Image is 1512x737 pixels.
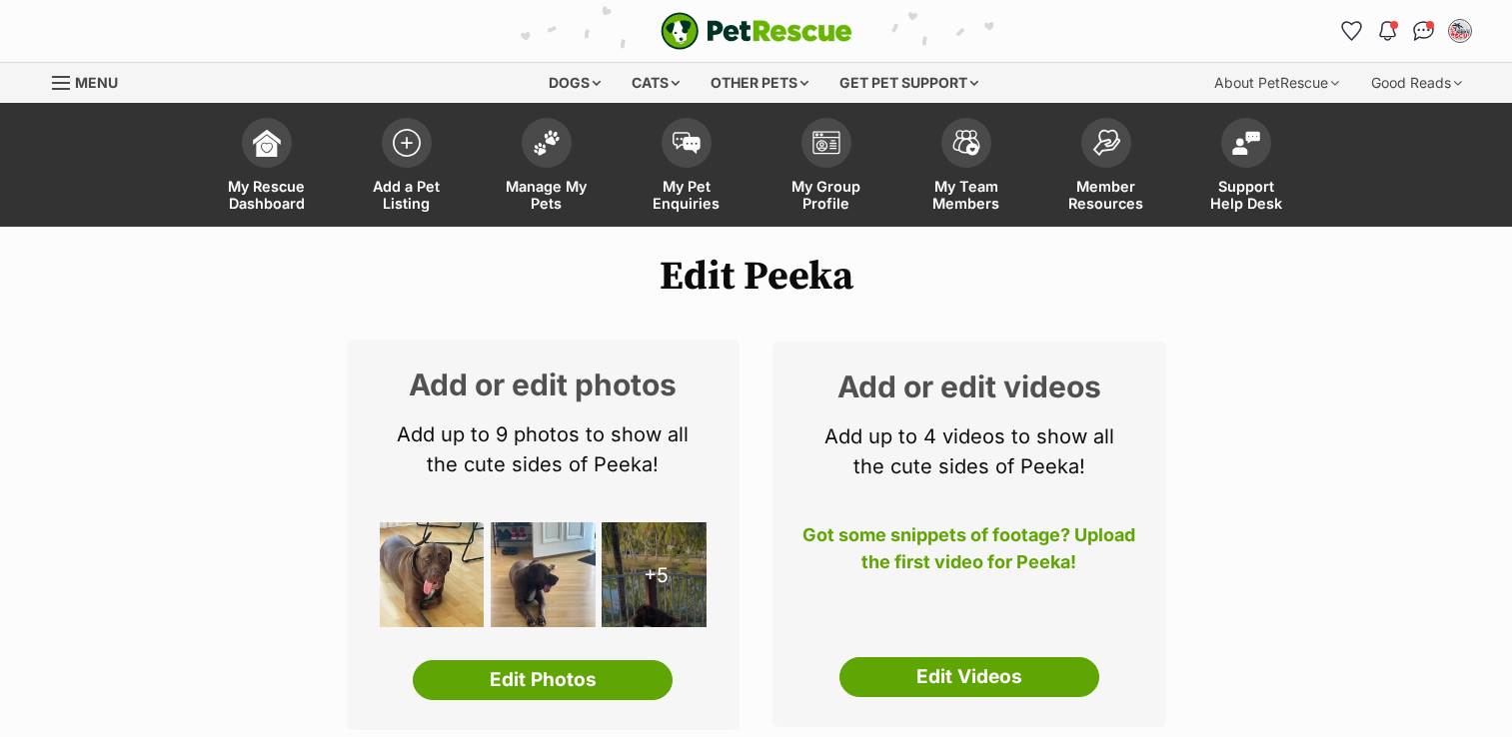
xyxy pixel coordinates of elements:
[1092,129,1120,156] img: member-resources-icon-8e73f808a243e03378d46382f2149f9095a855e16c252ad45f914b54edf8863c.svg
[673,132,701,154] img: pet-enquiries-icon-7e3ad2cf08bfb03b45e93fb7055b45f3efa6380592205ae92323e6603595dc1f.svg
[52,63,132,99] a: Menu
[393,129,421,157] img: add-pet-listing-icon-0afa8454b4691262ce3f59096e99ab1cd57d4a30225e0717b998d2c9b9846f56.svg
[502,178,592,212] span: Manage My Pets
[1357,63,1476,103] div: Good Reads
[1200,63,1353,103] div: About PetRescue
[661,12,852,50] img: logo-e224e6f780fb5917bec1dbf3a21bbac754714ae5b6737aabdf751b685950b380.svg
[533,130,561,156] img: manage-my-pets-icon-02211641906a0b7f246fdf0571729dbe1e7629f14944591b6c1af311fb30b64b.svg
[477,108,617,227] a: Manage My Pets
[337,108,477,227] a: Add a Pet Listing
[812,131,840,155] img: group-profile-icon-3fa3cf56718a62981997c0bc7e787c4b2cf8bcc04b72c1350f741eb67cf2f40e.svg
[781,178,871,212] span: My Group Profile
[253,129,281,157] img: dashboard-icon-eb2f2d2d3e046f16d808141f083e7271f6b2e854fb5c12c21221c1fb7104beca.svg
[839,657,1099,697] a: Edit Videos
[1336,15,1476,47] ul: Account quick links
[642,178,732,212] span: My Pet Enquiries
[1408,15,1440,47] a: Conversations
[1444,15,1476,47] button: My account
[75,74,118,91] span: Menu
[661,12,852,50] a: PetRescue
[1450,21,1470,41] img: Jennifer Mancinelli profile pic
[952,130,980,156] img: team-members-icon-5396bd8760b3fe7c0b43da4ab00e1e3bb1a5d9ba89233759b79545d2d3fc5d0d.svg
[1372,15,1404,47] button: Notifications
[802,521,1136,587] p: Got some snippets of footage? Upload the first video for Peeka!
[377,369,711,399] h2: Add or edit photos
[896,108,1036,227] a: My Team Members
[802,371,1136,401] h2: Add or edit videos
[756,108,896,227] a: My Group Profile
[921,178,1011,212] span: My Team Members
[825,63,992,103] div: Get pet support
[362,178,452,212] span: Add a Pet Listing
[802,421,1136,481] p: Add up to 4 videos to show all the cute sides of Peeka!
[197,108,337,227] a: My Rescue Dashboard
[1201,178,1291,212] span: Support Help Desk
[1176,108,1316,227] a: Support Help Desk
[602,522,707,627] div: +5
[222,178,312,212] span: My Rescue Dashboard
[1036,108,1176,227] a: Member Resources
[1379,21,1395,41] img: notifications-46538b983faf8c2785f20acdc204bb7945ddae34d4c08c2a6579f10ce5e182be.svg
[697,63,822,103] div: Other pets
[618,63,694,103] div: Cats
[413,660,673,700] a: Edit Photos
[617,108,756,227] a: My Pet Enquiries
[1413,21,1434,41] img: chat-41dd97257d64d25036548639549fe6c8038ab92f7586957e7f3b1b290dea8141.svg
[1061,178,1151,212] span: Member Resources
[377,419,711,479] p: Add up to 9 photos to show all the cute sides of Peeka!
[1336,15,1368,47] a: Favourites
[535,63,615,103] div: Dogs
[1232,131,1260,155] img: help-desk-icon-fdf02630f3aa405de69fd3d07c3f3aa587a6932b1a1747fa1d2bba05be0121f9.svg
